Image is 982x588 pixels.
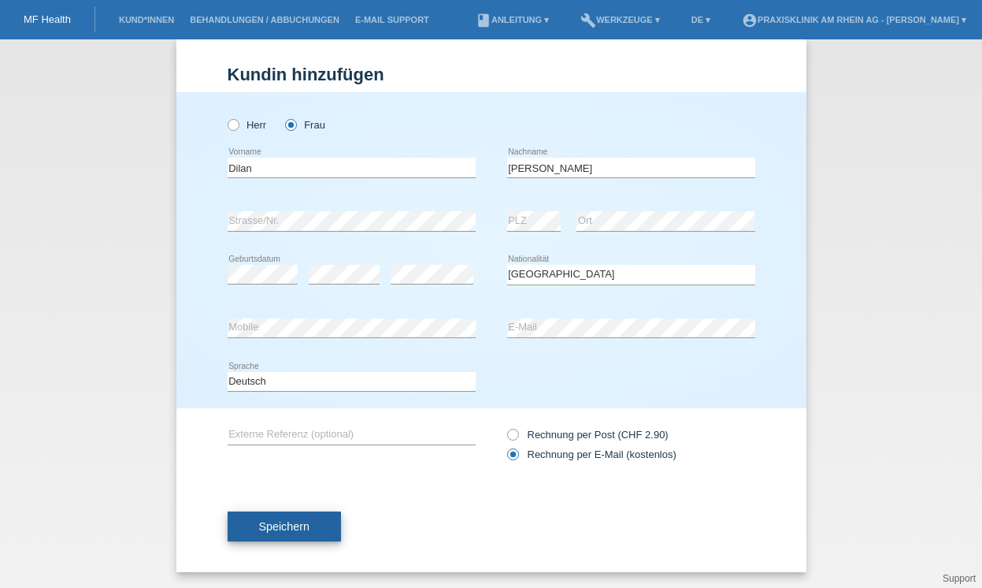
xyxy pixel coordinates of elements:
[573,15,668,24] a: buildWerkzeuge ▾
[228,65,755,84] h1: Kundin hinzufügen
[228,512,341,541] button: Speichern
[111,15,182,24] a: Kund*innen
[507,429,669,441] label: Rechnung per Post (CHF 2.90)
[507,448,676,460] label: Rechnung per E-Mail (kostenlos)
[285,119,325,131] label: Frau
[742,13,758,28] i: account_circle
[507,448,517,468] input: Rechnung per E-Mail (kostenlos)
[24,13,71,25] a: MF Health
[684,15,718,24] a: DE ▾
[347,15,437,24] a: E-Mail Support
[507,429,517,448] input: Rechnung per Post (CHF 2.90)
[468,15,557,24] a: bookAnleitung ▾
[259,520,309,533] span: Speichern
[228,119,238,129] input: Herr
[476,13,491,28] i: book
[734,15,974,24] a: account_circlePraxisklinik am Rhein AG - [PERSON_NAME] ▾
[182,15,347,24] a: Behandlungen / Abbuchungen
[285,119,295,129] input: Frau
[943,573,976,584] a: Support
[580,13,596,28] i: build
[228,119,267,131] label: Herr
